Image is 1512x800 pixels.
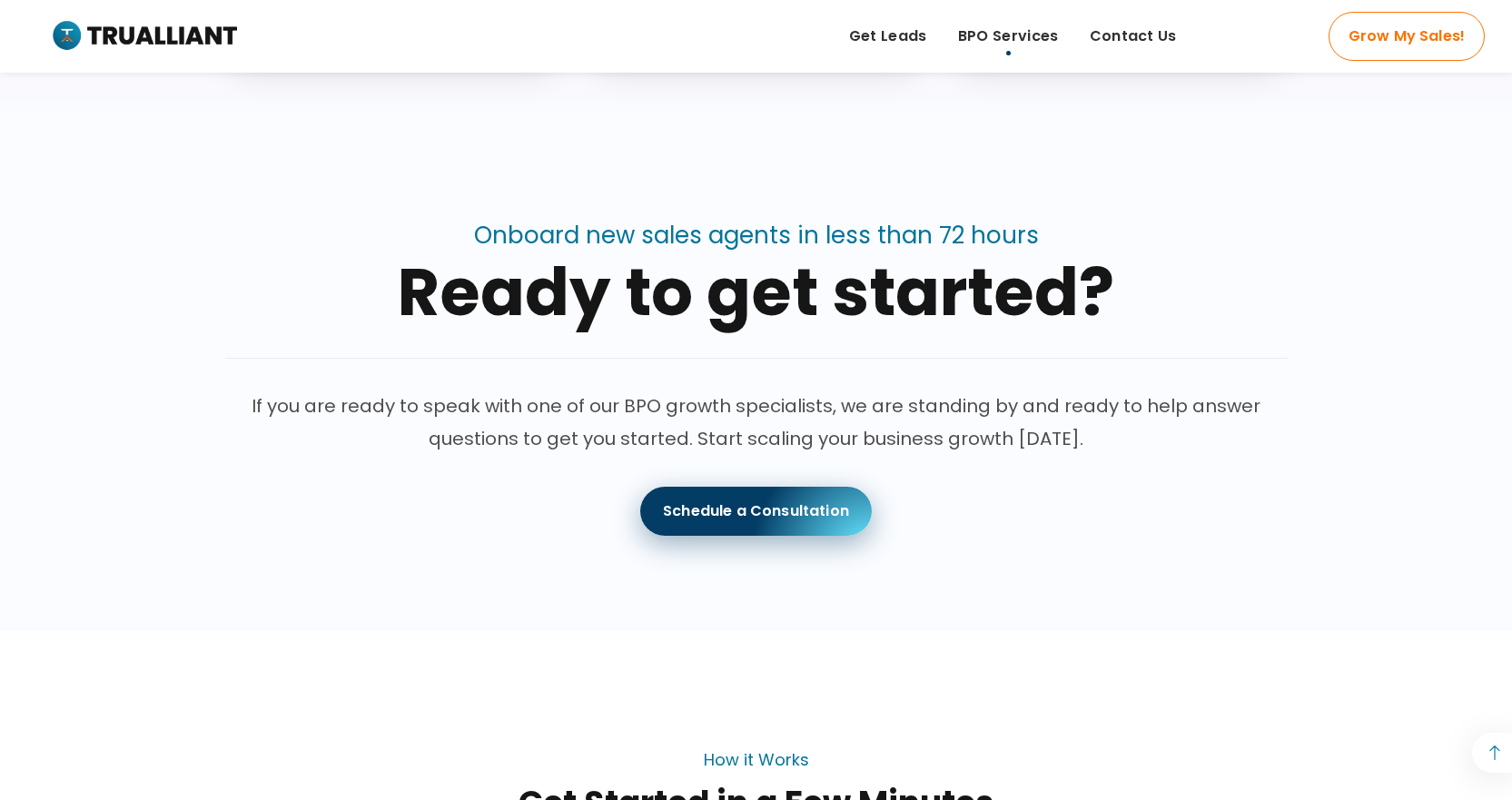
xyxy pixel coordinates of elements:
a: Schedule a Consultation [640,487,872,536]
h2: Onboard new sales agents in less than 72 hours [474,223,1039,247]
span: Get Leads [849,23,927,50]
a: Grow My Sales! [1329,12,1485,61]
div: Ready to get started? [225,260,1288,325]
p: If you are ready to speak with one of our BPO growth specialists, we are standing by and ready to... [225,390,1288,455]
span: Contact Us [1090,23,1177,50]
div: How it Works [704,751,809,769]
span: BPO Services [958,23,1059,50]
